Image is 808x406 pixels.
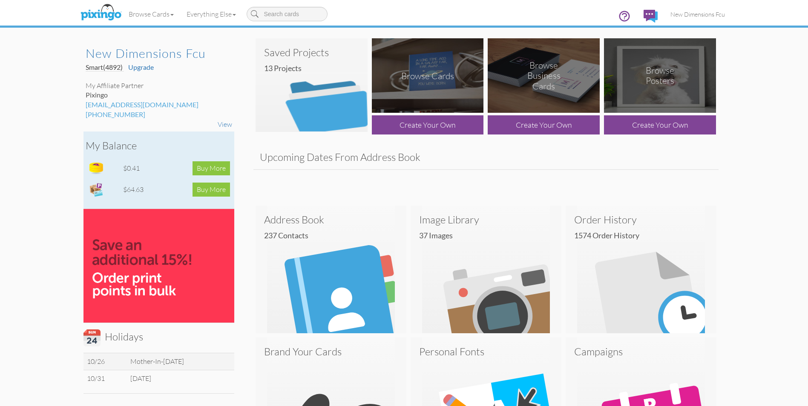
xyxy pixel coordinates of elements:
a: New Dimensions Fcu [664,3,731,25]
img: order-history.svg [566,206,716,333]
div: Create Your Own [372,115,484,134]
img: browse-business-cards.png [488,38,600,113]
img: pixingo logo [78,2,124,23]
div: Browse Business Cards [516,60,572,91]
div: Buy More [193,183,230,197]
a: Browse Cards [122,3,180,25]
span: (4892) [103,63,123,71]
h3: Order History [574,214,708,225]
img: expense-icon.png [88,181,105,198]
img: address-book.svg [256,206,406,333]
img: browse-posters.png [604,38,716,113]
input: Search cards [247,7,328,21]
td: $64.63 [121,179,162,200]
h3: Saved Projects [264,47,359,58]
h2: New Dimensions Fcu [86,47,224,60]
td: [DATE] [127,370,234,387]
h3: My Balance [86,140,226,151]
div: Browse Cards [401,70,454,81]
h4: 1574 Order History [574,232,714,240]
img: saved-projects2.png [256,38,368,132]
td: Mother-In-[DATE] [127,353,234,370]
div: Browse Posters [632,65,688,86]
img: comments.svg [644,10,658,23]
a: New Dimensions Fcu [86,47,232,60]
span: New Dimensions Fcu [670,11,725,18]
img: calendar.svg [83,329,101,346]
h3: Holidays [83,329,228,346]
div: Pixingo [86,90,232,100]
a: Smart(4892) [86,63,124,71]
div: [EMAIL_ADDRESS][DOMAIN_NAME] [86,100,232,110]
img: image-library.svg [411,206,561,333]
a: View [218,120,232,129]
td: 10/31 [83,370,127,387]
td: $0.41 [121,157,162,179]
td: 10/26 [83,353,127,370]
img: points-icon.png [88,160,105,177]
h3: Campaigns [574,346,708,357]
div: Create Your Own [604,115,716,134]
h3: Image Library [419,214,553,225]
img: save15_bulk-100.jpg [83,209,234,323]
div: Buy More [193,161,230,175]
img: browse-cards.png [372,38,484,113]
h3: Upcoming Dates From Address Book [260,152,712,163]
span: Smart [86,63,123,71]
h3: Personal Fonts [419,346,553,357]
div: Create Your Own [488,115,600,134]
div: My Affiliate Partner [86,81,232,91]
h3: Address Book [264,214,398,225]
h4: 237 Contacts [264,232,404,240]
h4: 13 Projects [264,64,365,73]
div: [PHONE_NUMBER] [86,110,232,120]
a: Everything Else [180,3,242,25]
h3: Brand Your Cards [264,346,398,357]
a: Upgrade [128,63,154,71]
h4: 37 images [419,232,559,240]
